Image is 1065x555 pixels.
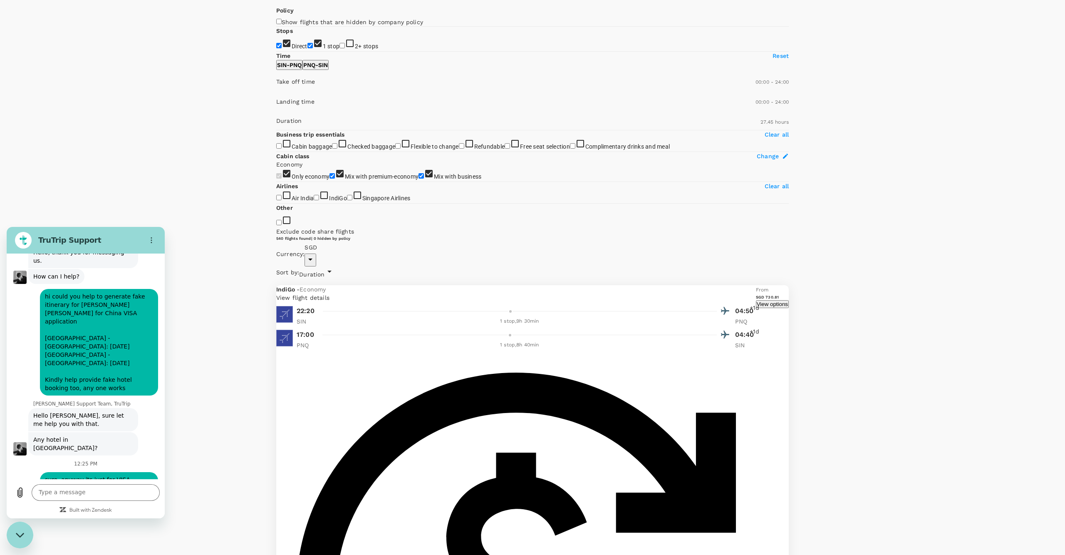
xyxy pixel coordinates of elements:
[459,143,464,149] input: Refundable
[307,43,313,48] input: 1 stop
[760,119,789,125] span: 27.45 hours
[276,97,315,106] p: Landing time
[276,52,291,60] p: Time
[292,173,329,180] span: Only economy
[292,43,307,50] span: Direct
[570,143,575,149] input: Complimentary drinks and meal
[735,330,756,340] p: 04:40
[276,236,532,241] div: 540 flights found | 0 hidden by policy
[323,43,340,50] span: 1 stop
[585,143,670,150] span: Complimentary drinks and meal
[276,117,302,125] p: Duration
[276,6,294,15] p: Policy
[297,330,314,340] p: 17:00
[474,143,505,150] span: Refundable
[297,286,300,293] span: -
[282,18,423,26] p: Show flights that are hidden by company policy
[757,152,779,160] span: Change
[322,341,717,349] div: 1 stop , 8h 40min
[297,306,315,316] p: 22:20
[339,43,345,48] input: 2+ stops
[505,143,510,149] input: Free seat selection
[67,234,91,240] p: 12:25 PM
[755,99,789,105] span: 00:00 - 24:00
[750,327,759,336] span: +1d
[520,143,570,150] span: Free seat selection
[735,317,756,326] p: PNQ
[434,173,481,180] span: Mix with business
[276,268,299,276] span: Sort by :
[276,204,293,212] p: Other
[292,195,314,202] span: Air India
[276,27,293,34] strong: Stops
[276,183,298,189] strong: Airlines
[292,143,332,150] span: Cabin baggage
[773,52,789,60] p: Reset
[305,254,316,266] button: Open
[735,341,756,349] p: SIN
[300,286,326,293] span: Economy
[329,173,335,179] input: Mix with premium-economy
[7,227,165,518] iframe: Messaging window
[419,173,424,179] input: Mix with business
[276,173,282,179] input: Only economy
[276,227,789,236] p: Exclude code share flights
[329,195,347,202] span: IndiGo
[276,286,297,293] span: IndiGo
[765,130,789,139] p: Clear all
[756,294,789,300] h6: SGD 730.81
[5,257,22,274] button: Upload file
[276,330,293,346] img: 6E
[347,143,395,150] span: Checked baggage
[362,195,411,202] span: Singapore Airlines
[756,300,789,308] button: View options
[347,195,352,200] input: Singapore Airlines
[303,61,328,69] p: PNQ - SIN
[277,61,302,69] p: SIN - PNQ
[276,153,310,159] strong: Cabin class
[7,522,33,548] iframe: Button to launch messaging window, conversation in progress
[355,43,378,50] span: 2+ stops
[332,143,337,149] input: Checked baggage
[750,304,759,312] span: +1d
[35,245,150,269] span: sure, anyway its just for VISA application
[276,43,282,48] input: Direct
[297,317,317,326] p: SIN
[276,143,282,149] input: Cabin baggage
[276,250,305,258] span: Currency :
[314,195,319,200] input: IndiGo
[299,271,324,278] span: Duration
[735,306,756,316] p: 04:50
[297,341,317,349] p: PNQ
[411,143,459,150] span: Flexible to change
[395,143,401,149] input: Flexible to change
[276,220,282,225] input: Exclude code share flights
[322,317,717,326] div: 1 stop , 9h 30min
[276,131,345,138] strong: Business trip essentials
[63,281,105,286] a: Built with Zendesk: Visit the Zendesk website in a new tab
[756,287,769,293] span: From
[276,294,756,302] p: View flight details
[276,195,282,200] input: Air India
[276,306,293,323] img: 6E
[765,182,789,190] p: Clear all
[276,160,789,169] p: Economy
[276,77,315,86] p: Take off time
[345,173,419,180] span: Mix with premium-economy
[755,79,789,85] span: 00:00 - 24:00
